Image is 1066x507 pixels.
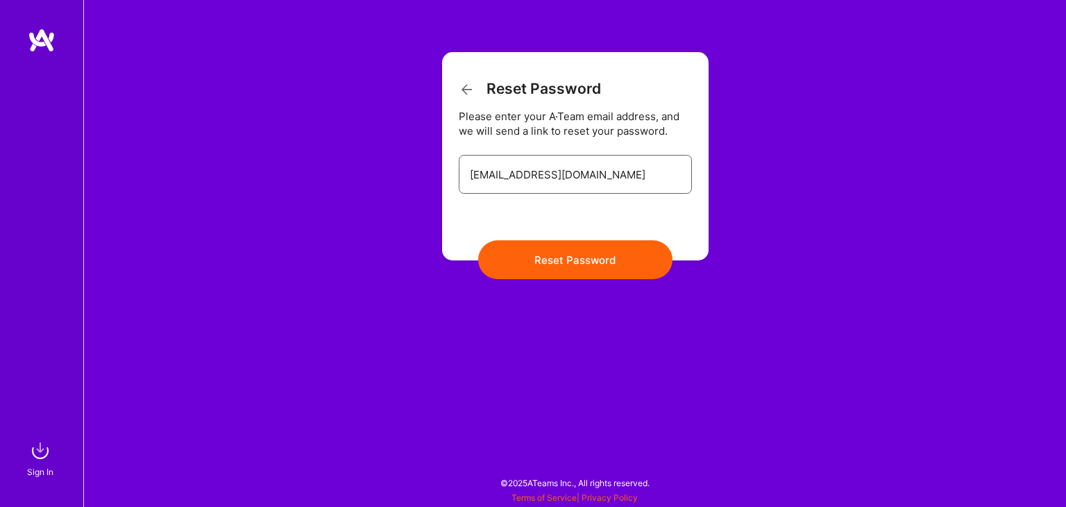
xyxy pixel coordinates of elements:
[28,28,56,53] img: logo
[27,465,53,479] div: Sign In
[459,80,601,98] h3: Reset Password
[29,437,54,479] a: sign inSign In
[478,240,672,279] button: Reset Password
[511,492,577,503] a: Terms of Service
[26,437,54,465] img: sign in
[470,157,681,192] input: Email...
[582,492,638,503] a: Privacy Policy
[459,81,475,98] i: icon ArrowBack
[459,109,692,138] div: Please enter your A·Team email address, and we will send a link to reset your password.
[83,465,1066,500] div: © 2025 ATeams Inc., All rights reserved.
[511,492,638,503] span: |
